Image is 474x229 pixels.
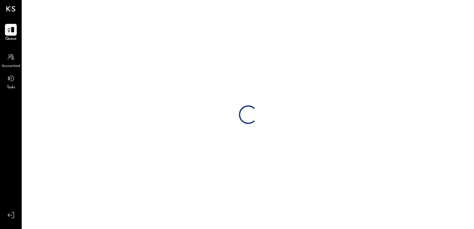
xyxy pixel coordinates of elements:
[7,85,15,90] span: Tasks
[0,51,21,69] a: Accountant
[0,24,21,42] a: Queue
[5,36,17,42] span: Queue
[2,64,20,69] span: Accountant
[0,73,21,90] a: Tasks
